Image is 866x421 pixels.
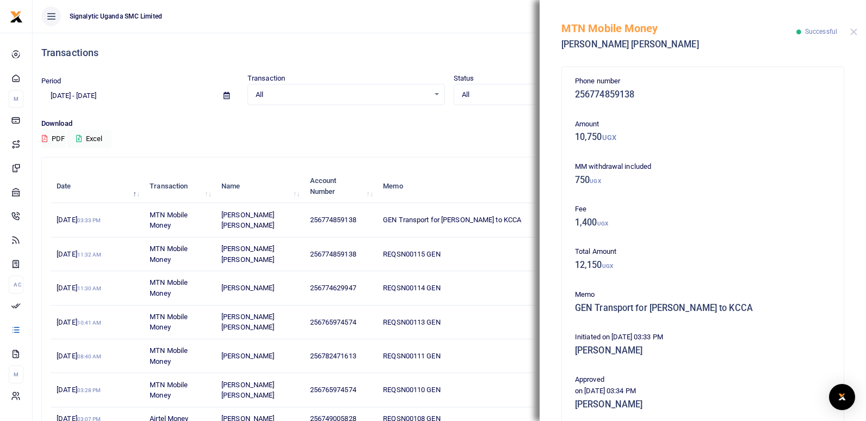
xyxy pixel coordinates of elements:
[590,178,601,184] small: UGX
[575,132,831,143] h5: 10,750
[10,12,23,20] a: logo-small logo-large logo-large
[575,175,831,186] h5: 750
[602,263,613,269] small: UGX
[602,133,616,142] small: UGX
[310,352,356,360] span: 256782471613
[41,130,65,148] button: PDF
[57,318,101,326] span: [DATE]
[41,118,857,130] p: Download
[221,245,274,264] span: [PERSON_NAME] [PERSON_NAME]
[221,381,274,400] span: [PERSON_NAME] [PERSON_NAME]
[310,318,356,326] span: 256765974574
[10,10,23,23] img: logo-small
[41,47,857,59] h4: Transactions
[383,386,440,394] span: REQSN00110 GEN
[221,284,274,292] span: [PERSON_NAME]
[561,22,796,35] h5: MTN Mobile Money
[575,332,831,343] p: Initiated on [DATE] 03:33 PM
[383,352,440,360] span: REQSN00111 GEN
[310,216,356,224] span: 256774859138
[575,119,831,130] p: Amount
[9,365,23,383] li: M
[304,169,377,203] th: Account Number: activate to sort column ascending
[310,284,356,292] span: 256774629947
[77,353,102,359] small: 08:40 AM
[221,352,274,360] span: [PERSON_NAME]
[248,73,285,84] label: Transaction
[575,76,831,87] p: Phone number
[57,352,101,360] span: [DATE]
[575,345,831,356] h5: [PERSON_NAME]
[57,386,101,394] span: [DATE]
[850,28,857,35] button: Close
[575,399,831,410] h5: [PERSON_NAME]
[77,217,101,223] small: 03:33 PM
[9,90,23,108] li: M
[150,278,188,297] span: MTN Mobile Money
[77,320,102,326] small: 10:41 AM
[150,381,188,400] span: MTN Mobile Money
[377,169,611,203] th: Memo: activate to sort column ascending
[454,73,474,84] label: Status
[597,221,608,227] small: UGX
[310,250,356,258] span: 256774859138
[77,387,101,393] small: 03:28 PM
[805,28,837,35] span: Successful
[57,250,101,258] span: [DATE]
[67,130,112,148] button: Excel
[575,204,831,215] p: Fee
[575,89,831,100] h5: 256774859138
[221,313,274,332] span: [PERSON_NAME] [PERSON_NAME]
[9,276,23,294] li: Ac
[383,284,440,292] span: REQSN00114 GEN
[575,246,831,258] p: Total Amount
[77,285,102,291] small: 11:30 AM
[575,386,831,397] p: on [DATE] 03:34 PM
[144,169,215,203] th: Transaction: activate to sort column ascending
[383,216,521,224] span: GEN Transport for [PERSON_NAME] to KCCA
[150,245,188,264] span: MTN Mobile Money
[256,89,429,100] span: All
[462,89,635,100] span: All
[57,284,101,292] span: [DATE]
[575,303,831,314] h5: GEN Transport for [PERSON_NAME] to KCCA
[41,87,215,105] input: select period
[383,318,440,326] span: REQSN00113 GEN
[383,250,440,258] span: REQSN00115 GEN
[575,374,831,386] p: Approved
[575,260,831,271] h5: 12,150
[310,386,356,394] span: 256765974574
[77,252,102,258] small: 11:32 AM
[575,289,831,301] p: Memo
[575,161,831,173] p: MM withdrawal included
[150,313,188,332] span: MTN Mobile Money
[41,76,61,87] label: Period
[150,346,188,365] span: MTN Mobile Money
[150,211,188,230] span: MTN Mobile Money
[221,211,274,230] span: [PERSON_NAME] [PERSON_NAME]
[829,384,855,410] div: Open Intercom Messenger
[65,11,166,21] span: Signalytic Uganda SMC Limited
[561,39,796,50] h5: [PERSON_NAME] [PERSON_NAME]
[215,169,304,203] th: Name: activate to sort column ascending
[575,217,831,228] h5: 1,400
[57,216,101,224] span: [DATE]
[51,169,144,203] th: Date: activate to sort column descending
